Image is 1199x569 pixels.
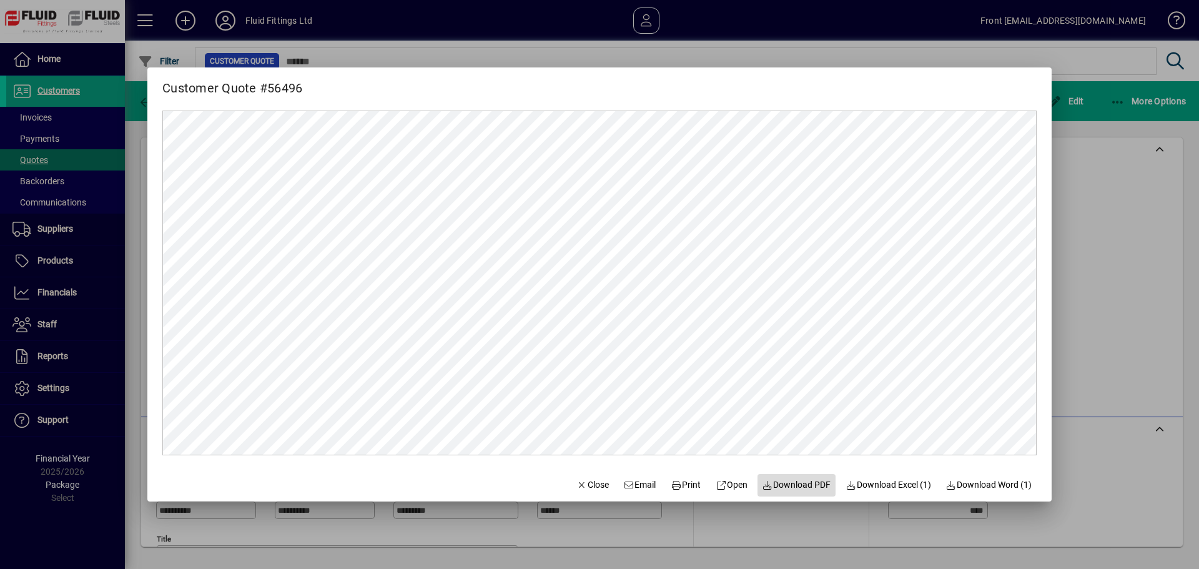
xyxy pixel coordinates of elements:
span: Close [576,478,609,492]
a: Download PDF [757,474,836,497]
button: Email [619,474,661,497]
button: Close [571,474,614,497]
button: Download Word (1) [941,474,1037,497]
h2: Customer Quote #56496 [147,67,317,98]
button: Download Excel (1) [841,474,936,497]
span: Download Word (1) [946,478,1032,492]
a: Open [711,474,752,497]
span: Email [624,478,656,492]
button: Print [666,474,706,497]
span: Download PDF [762,478,831,492]
span: Download Excel (1) [846,478,931,492]
span: Open [716,478,748,492]
span: Print [671,478,701,492]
